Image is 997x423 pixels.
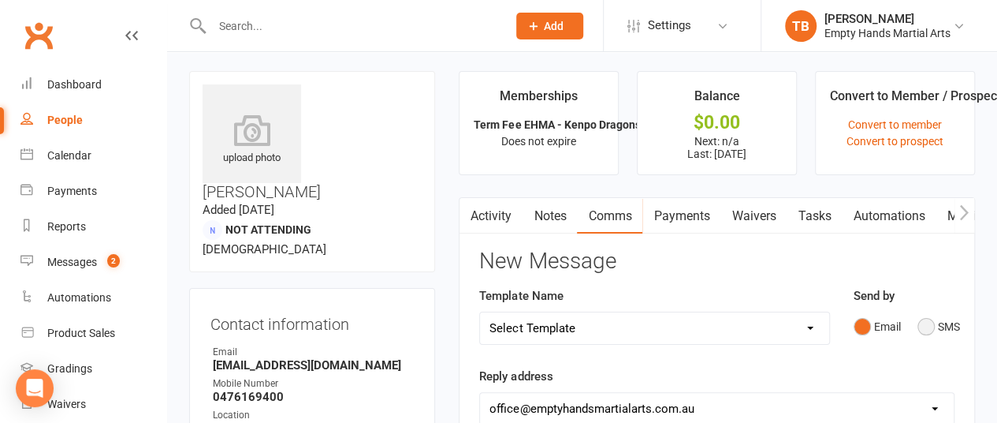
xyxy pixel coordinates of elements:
[203,203,274,217] time: Added [DATE]
[47,256,97,268] div: Messages
[47,291,111,304] div: Automations
[47,220,86,233] div: Reports
[20,351,166,387] a: Gradings
[47,398,86,410] div: Waivers
[501,135,576,148] span: Does not expire
[203,84,422,200] h3: [PERSON_NAME]
[203,114,301,167] div: upload photo
[854,286,895,305] label: Send by
[694,86,740,114] div: Balance
[846,135,943,148] a: Convert to prospect
[500,86,578,114] div: Memberships
[516,13,583,39] button: Add
[107,254,120,268] span: 2
[47,362,92,375] div: Gradings
[47,114,83,126] div: People
[479,249,954,274] h3: New Message
[20,387,166,422] a: Waivers
[20,138,166,174] a: Calendar
[854,312,901,342] button: Email
[20,174,166,209] a: Payments
[213,376,414,391] div: Mobile Number
[785,10,817,42] div: TB
[207,15,497,37] input: Search...
[225,223,311,236] span: Not Attending
[20,67,166,103] a: Dashboard
[203,242,326,256] span: [DEMOGRAPHIC_DATA]
[47,149,91,162] div: Calendar
[523,198,577,234] a: Notes
[47,327,115,339] div: Product Sales
[848,118,942,131] a: Convert to member
[648,8,691,43] span: Settings
[20,316,166,351] a: Product Sales
[544,20,564,32] span: Add
[20,209,166,245] a: Reports
[474,118,709,131] strong: Term Fee EHMA - Kenpo Dragons (Kids) - Bro...
[20,103,166,138] a: People
[642,198,720,234] a: Payments
[479,367,552,386] label: Reply address
[842,198,936,234] a: Automations
[824,26,950,40] div: Empty Hands Martial Arts
[213,345,414,360] div: Email
[213,358,414,372] strong: [EMAIL_ADDRESS][DOMAIN_NAME]
[577,198,642,234] a: Comms
[213,390,414,404] strong: 0476169400
[20,280,166,316] a: Automations
[459,198,523,234] a: Activity
[47,185,97,197] div: Payments
[652,135,782,160] p: Next: n/a Last: [DATE]
[19,16,58,55] a: Clubworx
[47,78,102,91] div: Dashboard
[213,408,414,423] div: Location
[20,245,166,280] a: Messages 2
[16,369,54,407] div: Open Intercom Messenger
[824,12,950,26] div: [PERSON_NAME]
[652,114,782,131] div: $0.00
[210,309,414,333] h3: Contact information
[917,312,960,342] button: SMS
[787,198,842,234] a: Tasks
[479,286,563,305] label: Template Name
[720,198,787,234] a: Waivers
